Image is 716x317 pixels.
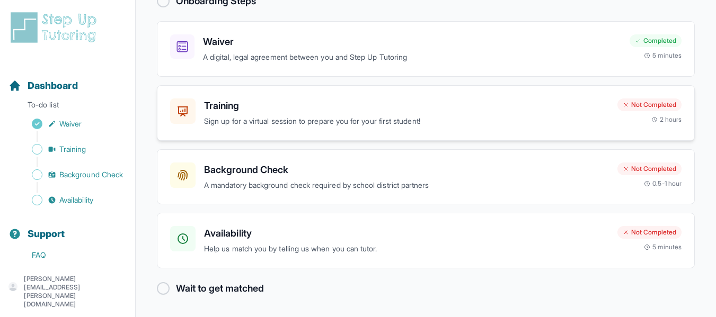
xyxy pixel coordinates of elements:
a: WaiverA digital, legal agreement between you and Step Up TutoringCompleted5 minutes [157,21,695,77]
span: Training [59,144,86,155]
div: 5 minutes [644,51,682,60]
span: Availability [59,195,93,205]
button: Dashboard [4,61,131,97]
h3: Waiver [203,34,621,49]
h3: Availability [204,226,609,241]
h2: Wait to get matched [176,281,264,296]
div: Not Completed [617,226,682,239]
div: Completed [630,34,682,47]
span: Support [28,227,65,241]
h3: Background Check [204,162,609,177]
p: A mandatory background check required by school district partners [204,179,609,192]
h3: Training [204,98,609,113]
a: Background Check [8,167,135,182]
p: A digital, legal agreement between you and Step Up Tutoring [203,51,621,64]
a: Training [8,142,135,157]
p: Help us match you by telling us when you can tutor. [204,243,609,255]
a: Waiver [8,116,135,131]
span: Waiver [59,119,82,129]
a: Tutor Resources [8,262,135,277]
div: 0.5-1 hour [644,179,682,188]
div: 5 minutes [644,243,682,251]
p: Sign up for a virtual session to prepare you for your first student! [204,115,609,128]
a: Background CheckA mandatory background check required by school district partnersNot Completed0.5... [157,149,695,205]
div: 2 hours [651,115,682,124]
div: Not Completed [617,98,682,111]
a: TrainingSign up for a virtual session to prepare you for your first student!Not Completed2 hours [157,85,695,141]
img: logo [8,11,103,44]
a: FAQ [8,248,135,262]
a: Dashboard [8,78,78,93]
button: Support [4,210,131,246]
span: Background Check [59,169,123,180]
a: AvailabilityHelp us match you by telling us when you can tutor.Not Completed5 minutes [157,213,695,268]
p: To-do list [4,99,131,114]
a: Availability [8,193,135,207]
div: Not Completed [617,162,682,175]
p: [PERSON_NAME][EMAIL_ADDRESS][PERSON_NAME][DOMAIN_NAME] [24,275,127,309]
span: Dashboard [28,78,78,93]
button: [PERSON_NAME][EMAIL_ADDRESS][PERSON_NAME][DOMAIN_NAME] [8,275,127,309]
